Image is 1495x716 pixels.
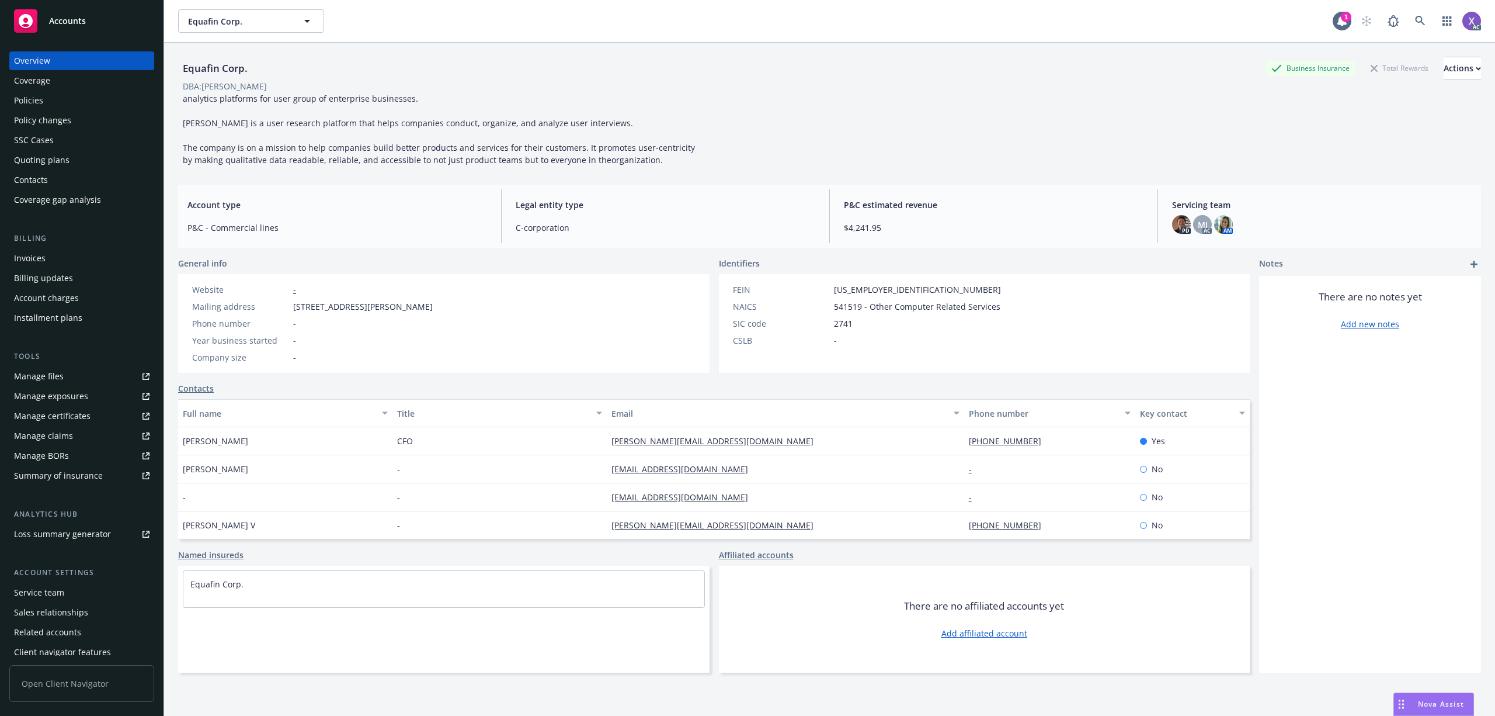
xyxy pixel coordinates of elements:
a: [PERSON_NAME][EMAIL_ADDRESS][DOMAIN_NAME] [611,435,823,447]
a: Add affiliated account [941,627,1027,639]
a: Sales relationships [9,603,154,622]
div: Website [192,283,288,296]
a: Client navigator features [9,643,154,662]
div: DBA: [PERSON_NAME] [183,80,267,92]
div: Sales relationships [14,603,88,622]
span: 2741 [834,317,853,330]
button: Full name [178,399,392,427]
div: Key contact [1140,407,1232,420]
a: [PHONE_NUMBER] [969,435,1051,447]
span: - [293,317,296,330]
div: Manage exposures [14,387,88,406]
span: C-corporation [516,222,815,234]
a: Invoices [9,249,154,268]
div: Drag to move [1394,693,1409,715]
div: Coverage gap analysis [14,191,101,209]
a: Manage claims [9,427,154,445]
span: P&C estimated revenue [844,199,1143,211]
span: [PERSON_NAME] [183,435,248,447]
span: [US_EMPLOYER_IDENTIFICATION_NUMBER] [834,283,1001,296]
a: add [1467,257,1481,271]
a: Equafin Corp. [190,579,244,590]
div: Company size [192,351,288,364]
a: Policies [9,91,154,110]
a: Add new notes [1341,318,1399,330]
span: - [397,519,400,531]
a: Contacts [178,382,214,395]
div: Full name [183,407,375,420]
div: Manage certificates [14,407,91,426]
a: Manage files [9,367,154,386]
span: General info [178,257,227,269]
a: Summary of insurance [9,466,154,485]
div: Quoting plans [14,151,69,170]
div: Total Rewards [1365,61,1434,75]
div: Policy changes [14,111,71,130]
span: Accounts [49,16,86,26]
div: Client navigator features [14,643,111,662]
a: Report a Bug [1382,9,1405,33]
a: Coverage [9,71,154,90]
div: Title [397,407,589,420]
span: Equafin Corp. [188,15,289,27]
div: NAICS [733,300,829,313]
span: There are no notes yet [1319,290,1422,304]
div: Year business started [192,334,288,347]
div: SIC code [733,317,829,330]
a: Switch app [1435,9,1459,33]
div: Related accounts [14,623,81,642]
div: Manage files [14,367,64,386]
a: [EMAIL_ADDRESS][DOMAIN_NAME] [611,492,757,503]
div: Phone number [969,407,1118,420]
button: Equafin Corp. [178,9,324,33]
a: Start snowing [1355,9,1378,33]
div: 1 [1341,12,1351,22]
button: Phone number [964,399,1136,427]
span: Yes [1152,435,1165,447]
button: Actions [1444,57,1481,80]
div: Manage claims [14,427,73,445]
span: No [1152,491,1163,503]
a: Contacts [9,171,154,189]
span: CFO [397,435,413,447]
a: Manage exposures [9,387,154,406]
a: Affiliated accounts [719,549,794,561]
div: Business Insurance [1265,61,1355,75]
span: Servicing team [1172,199,1472,211]
a: Accounts [9,5,154,37]
span: $4,241.95 [844,222,1143,234]
a: Related accounts [9,623,154,642]
img: photo [1462,12,1481,30]
a: Loss summary generator [9,525,154,544]
a: Coverage gap analysis [9,191,154,209]
div: Billing [9,233,154,244]
span: - [183,491,186,503]
a: Manage certificates [9,407,154,426]
a: Service team [9,583,154,602]
span: No [1152,519,1163,531]
div: Contacts [14,171,48,189]
div: Equafin Corp. [178,61,252,76]
div: Phone number [192,317,288,330]
div: Summary of insurance [14,466,103,485]
div: Account charges [14,289,79,307]
a: - [969,492,981,503]
img: photo [1172,215,1191,234]
span: MJ [1198,219,1208,231]
div: Analytics hub [9,509,154,520]
a: - [293,284,296,295]
a: Overview [9,51,154,70]
div: Coverage [14,71,50,90]
div: Actions [1444,57,1481,79]
span: 541519 - Other Computer Related Services [834,300,1000,313]
span: analytics platforms for user group of enterprise businesses. [PERSON_NAME] is a user research pla... [183,93,697,165]
span: - [293,334,296,347]
div: Mailing address [192,300,288,313]
button: Nova Assist [1393,693,1474,716]
span: [STREET_ADDRESS][PERSON_NAME] [293,300,433,313]
span: There are no affiliated accounts yet [904,599,1064,613]
div: Overview [14,51,50,70]
span: Notes [1259,257,1283,271]
span: Account type [187,199,487,211]
span: Legal entity type [516,199,815,211]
